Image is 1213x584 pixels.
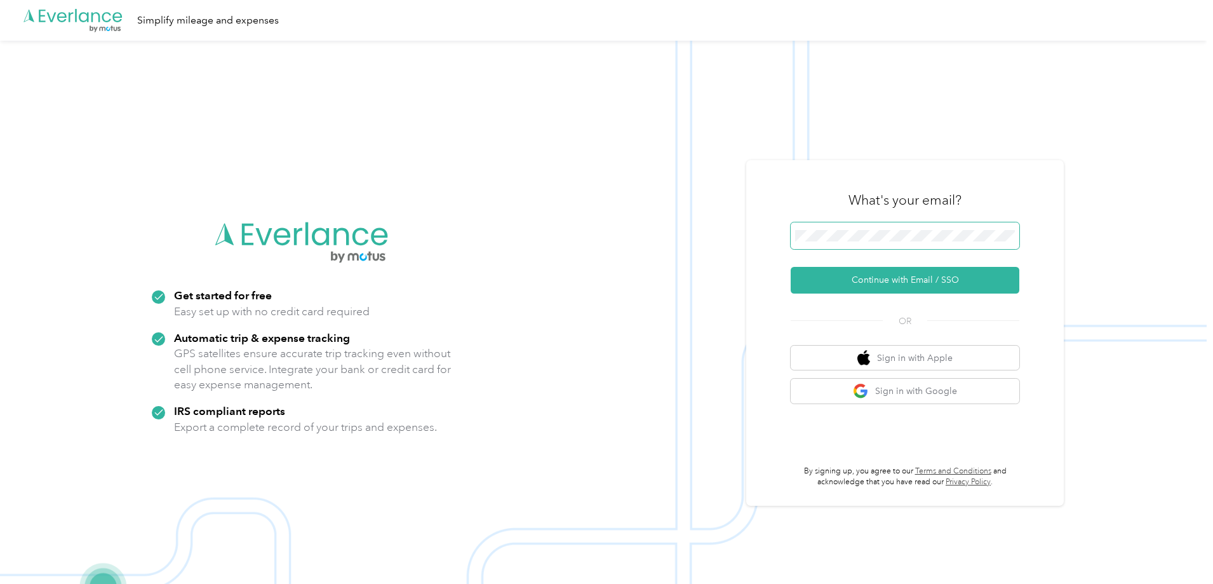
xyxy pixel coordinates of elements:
[857,350,870,366] img: apple logo
[883,315,927,328] span: OR
[174,304,370,320] p: Easy set up with no credit card required
[791,379,1019,404] button: google logoSign in with Google
[174,404,285,418] strong: IRS compliant reports
[174,331,350,344] strong: Automatic trip & expense tracking
[791,267,1019,294] button: Continue with Email / SSO
[915,466,991,476] a: Terms and Conditions
[174,289,272,302] strong: Get started for free
[848,191,962,209] h3: What's your email?
[174,346,452,393] p: GPS satellites ensure accurate trip tracking even without cell phone service. Integrate your bank...
[791,466,1019,488] p: By signing up, you agree to our and acknowledge that you have read our .
[853,383,869,399] img: google logo
[791,346,1019,370] button: apple logoSign in with Apple
[137,13,279,29] div: Simplify mileage and expenses
[174,419,437,435] p: Export a complete record of your trips and expenses.
[946,477,991,487] a: Privacy Policy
